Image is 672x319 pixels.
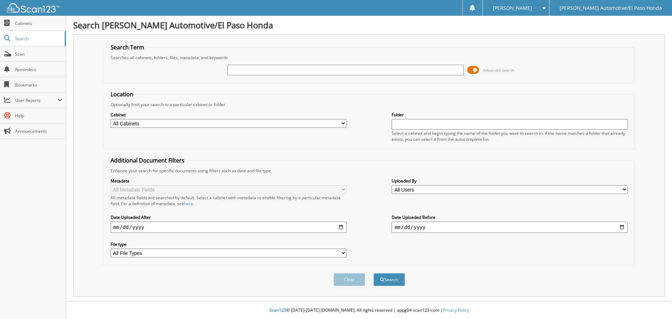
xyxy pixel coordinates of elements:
div: Optionally limit your search to a particular cabinet or folder [107,102,631,108]
legend: Additional Document Filters [107,157,188,164]
label: Date Uploaded After [111,214,346,220]
button: Clear [334,273,365,286]
img: scan123-logo-white.svg [7,3,59,13]
label: Cabinet [111,112,346,118]
iframe: Chat Widget [637,285,672,319]
span: [PERSON_NAME] Automotive/El Paso Honda [560,6,662,10]
input: start [111,222,346,233]
legend: Search Term [107,43,148,51]
span: Advanced Search [483,68,514,73]
label: Uploaded By [392,178,628,184]
span: [PERSON_NAME] [493,6,532,10]
label: Folder [392,112,628,118]
span: Cabinets [15,20,62,26]
label: Metadata [111,178,346,184]
div: Searches all cabinets, folders, files, metadata, and keywords [107,55,631,61]
legend: Location [107,90,137,98]
div: Select a cabinet and begin typing the name of the folder you want to search in. If the name match... [392,130,628,142]
span: Bookmarks [15,82,62,88]
span: Announcements [15,128,62,134]
div: Enhance your search for specific documents using filters such as date and file type. [107,168,631,174]
button: Search [373,273,405,286]
span: Scan123 [269,307,286,313]
div: All metadata fields are searched by default. Select a cabinet with metadata to enable filtering b... [111,195,346,207]
label: Date Uploaded Before [392,214,628,220]
input: end [392,222,628,233]
h1: Search [PERSON_NAME] Automotive/El Paso Honda [73,19,665,31]
a: here [184,201,193,207]
span: Help [15,113,62,119]
label: File type [111,241,346,247]
span: User Reports [15,97,57,103]
span: Scan [15,51,62,57]
div: © [DATE]-[DATE] [DOMAIN_NAME]. All rights reserved | appg04-scan123-com | [66,302,672,319]
span: Reminders [15,67,62,72]
a: Privacy Policy [443,307,469,313]
span: Search [15,36,61,42]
